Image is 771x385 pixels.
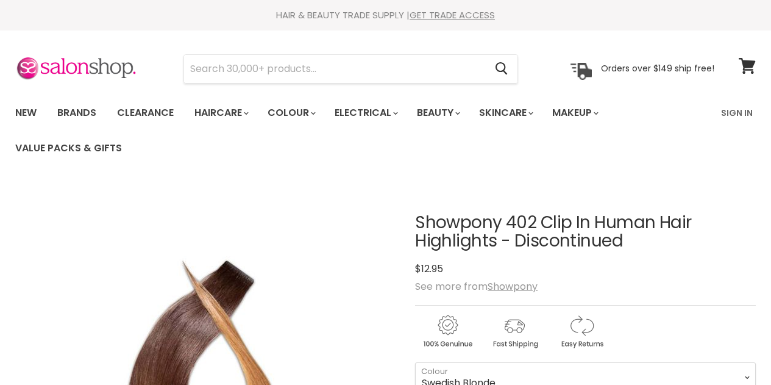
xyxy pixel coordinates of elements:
a: Makeup [543,100,606,126]
button: Search [485,55,517,83]
a: Value Packs & Gifts [6,135,131,161]
a: Brands [48,100,105,126]
form: Product [183,54,518,84]
p: Orders over $149 ship free! [601,63,714,74]
img: genuine.gif [415,313,480,350]
span: See more from [415,279,538,293]
a: New [6,100,46,126]
input: Search [184,55,485,83]
a: Beauty [408,100,467,126]
h1: Showpony 402 Clip In Human Hair Highlights - Discontinued [415,214,756,251]
a: Haircare [185,100,256,126]
ul: Main menu [6,95,714,166]
img: shipping.gif [482,313,547,350]
a: Sign In [714,100,760,126]
a: Colour [258,100,323,126]
img: returns.gif [549,313,614,350]
a: Electrical [325,100,405,126]
a: Showpony [488,279,538,293]
a: GET TRADE ACCESS [410,9,495,21]
a: Clearance [108,100,183,126]
span: $12.95 [415,262,443,276]
a: Skincare [470,100,541,126]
